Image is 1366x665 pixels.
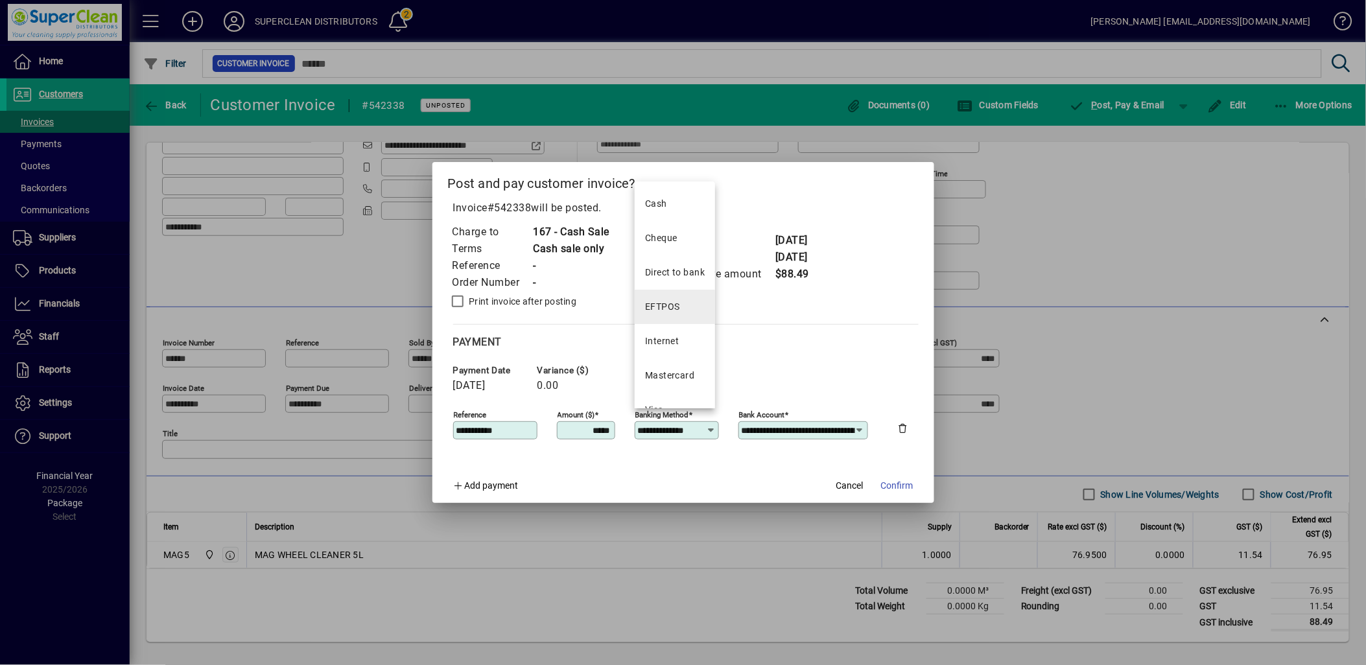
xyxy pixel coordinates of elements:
[635,290,715,324] mat-option: EFTPOS
[453,336,502,348] span: Payment
[533,274,610,291] td: -
[645,197,667,211] div: Cash
[836,479,864,493] span: Cancel
[635,187,715,221] mat-option: Cash
[635,255,715,290] mat-option: Direct to bank
[829,474,871,498] button: Cancel
[635,221,715,255] mat-option: Cheque
[488,202,532,214] span: #542338
[645,300,680,314] div: EFTPOS
[635,410,689,419] mat-label: Banking method
[452,274,533,291] td: Order Number
[876,474,919,498] button: Confirm
[537,366,615,375] span: Variance ($)
[635,324,715,358] mat-option: Internet
[448,200,919,216] p: Invoice will be posted .
[452,240,533,257] td: Terms
[775,232,827,249] td: [DATE]
[448,474,524,498] button: Add payment
[558,410,595,419] mat-label: Amount ($)
[635,393,715,427] mat-option: Visa
[533,240,610,257] td: Cash sale only
[452,224,533,240] td: Charge to
[432,162,934,200] h2: Post and pay customer invoice?
[533,257,610,274] td: -
[775,249,827,266] td: [DATE]
[775,266,827,283] td: $88.49
[645,231,677,245] div: Cheque
[454,410,487,419] mat-label: Reference
[453,380,486,391] span: [DATE]
[645,403,664,417] div: Visa
[453,366,531,375] span: Payment date
[537,380,559,391] span: 0.00
[533,224,610,240] td: 167 - Cash Sale
[645,369,694,382] div: Mastercard
[464,480,518,491] span: Add payment
[452,257,533,274] td: Reference
[645,266,705,279] div: Direct to bank
[881,479,913,493] span: Confirm
[739,410,785,419] mat-label: Bank Account
[645,334,679,348] div: Internet
[467,295,577,308] label: Print invoice after posting
[635,358,715,393] mat-option: Mastercard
